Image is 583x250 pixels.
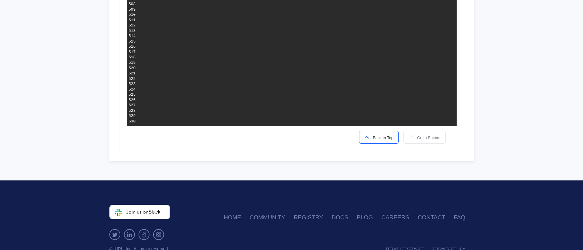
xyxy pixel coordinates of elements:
[381,211,418,224] a: Careers
[129,76,135,82] div: 522
[357,211,381,224] a: Blog
[129,33,135,39] div: 514
[129,98,135,103] div: 526
[129,103,135,108] div: 527
[129,2,135,7] div: 508
[129,71,135,76] div: 521
[359,131,399,144] button: Back to Top
[129,39,135,44] div: 515
[454,211,474,224] a: FAQ
[129,28,135,34] div: 513
[129,108,135,114] div: 528
[129,66,135,71] div: 520
[129,44,135,50] div: 516
[415,135,441,140] span: Go to Bottom
[129,87,135,92] div: 524
[129,92,135,98] div: 525
[129,113,135,119] div: 529
[129,81,135,87] div: 523
[364,134,370,140] img: scroll-to-icon.svg
[129,119,135,124] div: 530
[294,211,332,224] a: Registry
[250,211,294,224] a: Community
[149,209,160,214] span: Slack
[129,18,135,23] div: 511
[224,211,250,224] a: Home
[129,7,135,12] div: 509
[129,60,135,66] div: 519
[129,50,135,55] div: 517
[474,143,583,250] iframe: Chat Widget
[418,211,454,224] a: Contact
[331,211,357,224] a: Docs
[370,135,393,140] span: Back to Top
[109,205,170,219] a: Join us onSlack
[403,131,446,144] button: Go to Bottom
[129,55,135,60] div: 518
[129,23,135,28] div: 512
[129,12,135,18] div: 510
[409,134,415,140] img: scroll-to-icon-light-gray.svg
